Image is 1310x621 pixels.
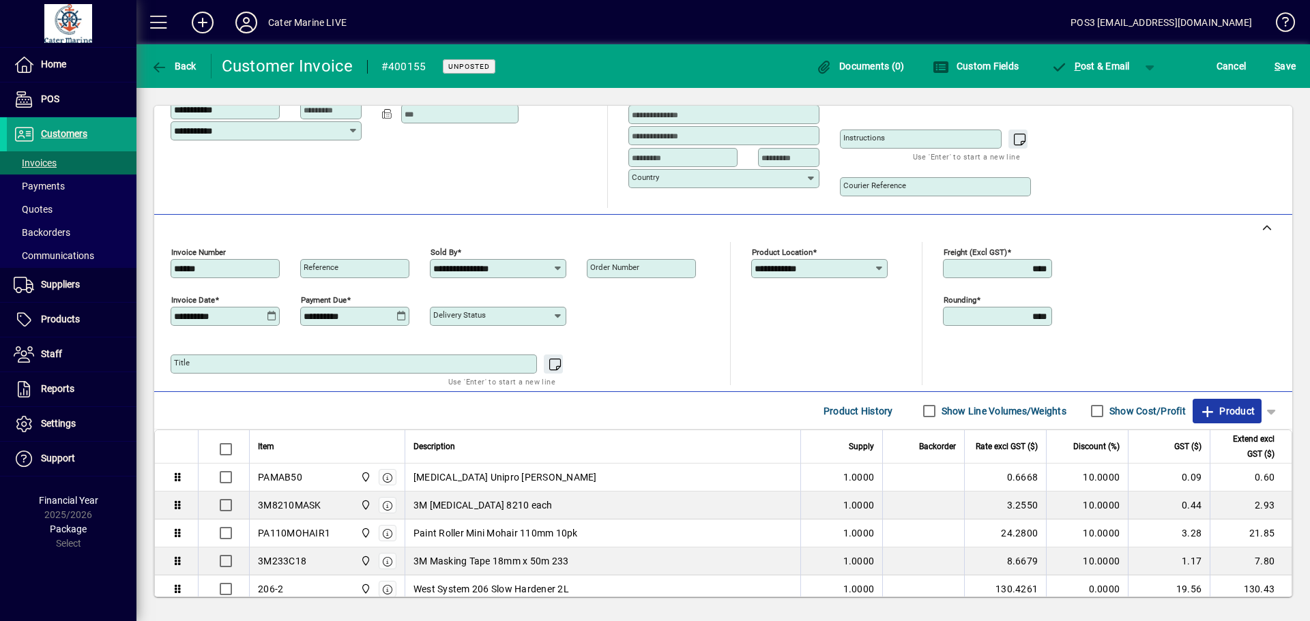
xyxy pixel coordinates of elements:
span: Cater Marine [357,554,373,569]
span: Reports [41,383,74,394]
span: Products [41,314,80,324]
mat-label: Title [174,358,190,367]
td: 0.60 [1210,464,1292,491]
span: Invoices [14,157,57,168]
span: GST ($) [1174,439,1202,454]
span: 1.0000 [843,470,875,484]
span: Extend excl GST ($) [1219,431,1275,461]
div: PAMAB50 [258,470,302,484]
td: 0.09 [1128,464,1210,491]
button: Documents (0) [813,54,908,78]
span: Support [41,453,75,464]
span: 1.0000 [843,526,875,540]
span: Item [258,439,274,454]
span: Customers [41,128,87,139]
a: Payments [7,175,136,198]
td: 21.85 [1210,519,1292,547]
button: Profile [224,10,268,35]
button: Cancel [1213,54,1250,78]
span: Communications [14,250,94,261]
span: Cater Marine [357,498,373,513]
mat-label: Courier Reference [843,181,906,190]
span: Backorder [919,439,956,454]
span: Home [41,59,66,70]
mat-label: Order number [590,262,639,272]
span: Cancel [1217,55,1247,77]
td: 2.93 [1210,491,1292,519]
span: Suppliers [41,279,80,290]
span: Rate excl GST ($) [976,439,1038,454]
a: Support [7,442,136,476]
div: PA110MOHAIR1 [258,526,330,540]
label: Show Cost/Profit [1107,404,1186,418]
span: Payments [14,181,65,192]
td: 10.0000 [1046,491,1128,519]
td: 0.0000 [1046,575,1128,603]
div: 3.2550 [973,498,1038,512]
a: Products [7,303,136,337]
span: Documents (0) [816,61,905,72]
a: Suppliers [7,268,136,302]
td: 7.80 [1210,547,1292,575]
mat-label: Freight (excl GST) [944,247,1007,257]
span: Paint Roller Mini Mohair 110mm 10pk [413,526,578,540]
a: Home [7,48,136,82]
span: Financial Year [39,495,98,506]
mat-label: Rounding [944,295,976,305]
td: 19.56 [1128,575,1210,603]
span: P [1075,61,1081,72]
span: 3M Masking Tape 18mm x 50m 233 [413,554,569,568]
div: Cater Marine LIVE [268,12,347,33]
app-page-header-button: Back [136,54,212,78]
button: Product History [818,399,899,423]
mat-label: Product location [752,247,813,257]
span: Back [151,61,196,72]
td: 130.43 [1210,575,1292,603]
span: POS [41,93,59,104]
span: Supply [849,439,874,454]
div: 130.4261 [973,582,1038,596]
button: Add [181,10,224,35]
div: #400155 [381,56,426,78]
a: Invoices [7,151,136,175]
div: POS3 [EMAIL_ADDRESS][DOMAIN_NAME] [1071,12,1252,33]
td: 0.44 [1128,491,1210,519]
td: 10.0000 [1046,547,1128,575]
button: Back [147,54,200,78]
label: Show Line Volumes/Weights [939,404,1066,418]
div: 206-2 [258,582,283,596]
span: Product History [824,400,893,422]
td: 10.0000 [1046,519,1128,547]
span: Cater Marine [357,470,373,485]
mat-label: Country [632,172,659,182]
span: Settings [41,418,76,429]
button: Custom Fields [929,54,1022,78]
span: Discount (%) [1073,439,1120,454]
span: Staff [41,348,62,359]
span: Quotes [14,204,53,215]
div: 3M8210MASK [258,498,321,512]
div: 3M233C18 [258,554,306,568]
mat-label: Payment due [301,295,347,305]
a: Quotes [7,198,136,221]
mat-label: Invoice number [171,247,226,257]
a: Knowledge Base [1266,3,1293,47]
button: Post & Email [1044,54,1137,78]
div: Customer Invoice [222,55,353,77]
mat-hint: Use 'Enter' to start a new line [913,149,1020,164]
div: 24.2800 [973,526,1038,540]
mat-label: Sold by [431,247,457,257]
span: ost & Email [1051,61,1130,72]
span: 1.0000 [843,582,875,596]
div: 8.6679 [973,554,1038,568]
span: Unposted [448,62,490,71]
mat-hint: Use 'Enter' to start a new line [448,374,555,389]
a: Backorders [7,221,136,244]
a: Reports [7,372,136,406]
span: Cater Marine [357,581,373,596]
a: Staff [7,337,136,372]
a: POS [7,82,136,117]
span: Backorders [14,227,70,238]
span: ave [1275,55,1296,77]
span: Custom Fields [933,61,1019,72]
